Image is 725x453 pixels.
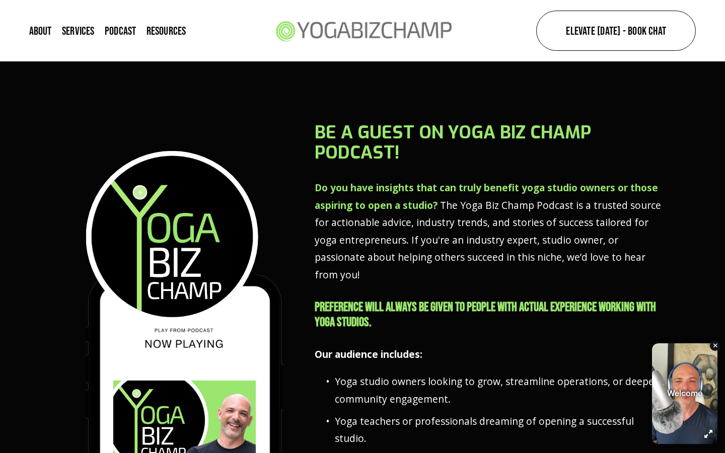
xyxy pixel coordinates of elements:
[269,7,457,54] img: Yoga Biz Champ
[335,413,665,447] p: Yoga teachers or professionals dreaming of opening a successful studio.
[315,347,422,361] strong: Our audience includes:
[105,24,136,37] a: Podcast
[62,24,95,37] a: Services
[29,24,52,37] a: About
[315,181,661,212] strong: Do you have insights that can truly benefit yoga studio owners or those aspiring to open a studio?
[335,373,665,408] p: Yoga studio owners looking to grow, streamline operations, or deepen community engagement.
[147,25,186,36] span: Resources
[315,179,665,283] p: The Yoga Biz Champ Podcast is a trusted source for actionable advice, industry trends, and storie...
[315,299,658,329] strong: PREFERENCE WILL ALWAYS BE GIVEN TO PEOPLE WITH ACTUAL EXPERIENCE WORKING WITH YOGA STUDIOS.
[647,338,722,450] iframe: chipbot-button-iframe
[147,24,186,37] a: folder dropdown
[315,121,596,165] strong: Be a Guest on Yoga Biz Champ Podcast!
[536,11,696,51] a: Elevate [DATE] - Book Chat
